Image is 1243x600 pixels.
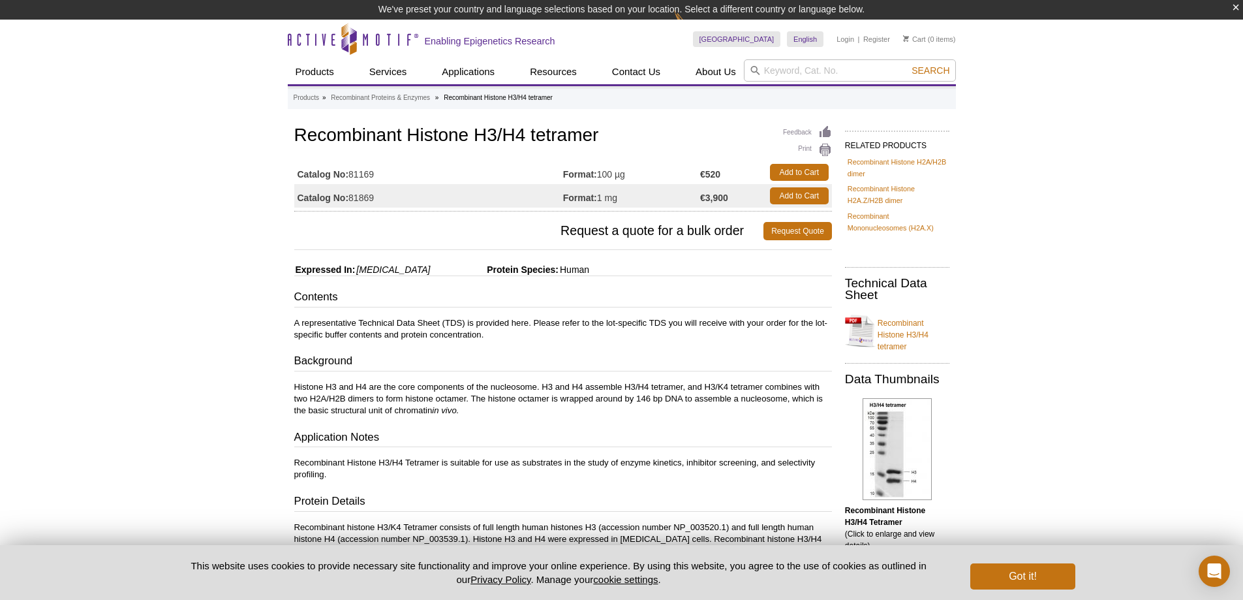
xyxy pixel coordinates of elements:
[688,59,744,84] a: About Us
[433,264,559,275] span: Protein Species:
[294,353,832,371] h3: Background
[848,156,947,180] a: Recombinant Histone H2A/H2B dimer
[845,309,949,353] a: Recombinant Histone H3/H4 tetramer
[294,161,563,184] td: 81169
[294,457,832,481] p: Recombinant Histone H3/H4 Tetramer is suitable for use as substrates in the study of enzyme kinet...
[863,398,932,500] img: Recombinant Histone H3/H4 Tetramer
[331,92,430,104] a: Recombinant Proteins & Enzymes
[863,35,890,44] a: Register
[783,125,832,140] a: Feedback
[744,59,956,82] input: Keyword, Cat. No.
[356,264,430,275] i: [MEDICAL_DATA]
[858,31,860,47] li: |
[470,574,530,585] a: Privacy Policy
[168,559,949,586] p: This website uses cookies to provide necessary site functionality and improve your online experie...
[783,143,832,157] a: Print
[845,506,925,527] b: Recombinant Histone H3/H4 Tetramer
[563,184,700,208] td: 1 mg
[294,222,764,240] span: Request a quote for a bulk order
[444,94,553,101] li: Recombinant Histone H3/H4 tetramer
[294,381,832,417] p: Histone H3 and H4 are the core components of the nucleosome. H3 and H4 assemble H3/H4 tetramer, a...
[294,289,832,308] h3: Contents
[294,494,832,512] h3: Protein Details
[294,317,832,341] p: A representative Technical Data Sheet (TDS) is provided here. Please refer to the lot-specific TD...
[294,92,319,104] a: Products
[848,210,947,234] a: Recombinant Mononucleosomes (H2A.X)
[298,192,349,204] strong: Catalog No:
[294,264,356,275] span: Expressed In:
[1199,556,1230,587] div: Open Intercom Messenger
[604,59,668,84] a: Contact Us
[845,505,949,552] p: (Click to enlarge and view details)
[693,31,781,47] a: [GEOGRAPHIC_DATA]
[563,192,597,204] strong: Format:
[563,161,700,184] td: 100 µg
[559,264,589,275] span: Human
[763,222,832,240] a: Request Quote
[770,187,829,204] a: Add to Cart
[848,183,947,206] a: Recombinant Histone H2A.Z/H2B dimer
[294,184,563,208] td: 81869
[298,168,349,180] strong: Catalog No:
[903,31,956,47] li: (0 items)
[845,131,949,154] h2: RELATED PRODUCTS
[845,277,949,301] h2: Technical Data Sheet
[322,94,326,101] li: »
[563,168,597,180] strong: Format:
[288,59,342,84] a: Products
[903,35,909,42] img: Your Cart
[593,574,658,585] button: cookie settings
[294,522,832,557] p: Recombinant histone H3/K4 Tetramer consists of full length human histones H3 (accession number NP...
[522,59,585,84] a: Resources
[700,168,720,180] strong: €520
[432,405,459,415] i: in vivo.
[787,31,823,47] a: English
[674,10,709,40] img: Change Here
[425,35,555,47] h2: Enabling Epigenetics Research
[700,192,728,204] strong: €3,900
[434,59,502,84] a: Applications
[836,35,854,44] a: Login
[435,94,439,101] li: »
[912,65,949,76] span: Search
[294,125,832,148] h1: Recombinant Histone H3/H4 tetramer
[770,164,829,181] a: Add to Cart
[903,35,926,44] a: Cart
[294,430,832,448] h3: Application Notes
[970,563,1075,590] button: Got it!
[361,59,415,84] a: Services
[908,65,953,76] button: Search
[845,373,949,385] h2: Data Thumbnails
